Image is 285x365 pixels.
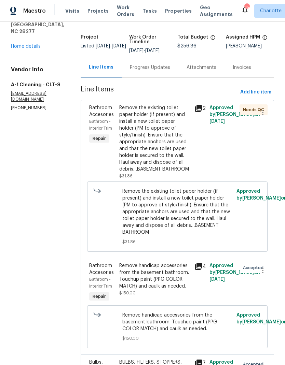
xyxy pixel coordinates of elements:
[96,44,126,48] span: -
[240,88,271,97] span: Add line item
[165,8,192,14] span: Properties
[243,106,267,113] span: Needs QC
[23,8,46,14] span: Maestro
[233,64,251,71] div: Invoices
[89,64,113,71] div: Line Items
[260,8,282,14] span: Charlotte
[96,44,110,48] span: [DATE]
[65,8,79,14] span: Visits
[89,277,112,288] span: Bathroom - Interior Trim
[142,9,157,13] span: Tasks
[112,44,126,48] span: [DATE]
[237,86,274,99] button: Add line item
[194,262,205,271] div: 4
[177,35,208,40] h5: Total Budget
[145,48,160,53] span: [DATE]
[117,4,134,18] span: Work Orders
[187,64,216,71] div: Attachments
[11,66,64,73] h4: Vendor Info
[81,44,126,48] span: Listed
[226,35,260,40] h5: Assigned HPM
[87,8,109,14] span: Projects
[122,335,233,342] span: $150.00
[210,35,216,44] span: The total cost of line items that have been proposed by Opendoor. This sum includes line items th...
[119,262,190,290] div: Remove handicap accessories from the basement bathroom. Touchup paint (PPG COLOR MATCH) and caulk...
[119,104,190,173] div: Remove the existing toilet paper holder (if present) and install a new toilet paper holder (PM to...
[177,44,196,48] span: $256.86
[11,44,41,49] a: Home details
[122,238,233,245] span: $31.86
[90,293,109,300] span: Repair
[122,312,233,332] span: Remove handicap accessories from the basement bathroom. Touchup paint (PPG COLOR MATCH) and caulk...
[262,35,268,44] span: The hpm assigned to this work order.
[226,44,274,48] div: [PERSON_NAME]
[209,119,225,124] span: [DATE]
[89,105,114,117] span: Bathroom Accesories
[209,105,260,124] span: Approved by [PERSON_NAME] on
[129,48,160,53] span: -
[129,35,178,44] h5: Work Order Timeline
[81,86,237,99] span: Line Items
[209,263,260,282] span: Approved by [PERSON_NAME] on
[209,277,225,282] span: [DATE]
[244,4,249,11] div: 35
[90,135,109,142] span: Repair
[119,291,136,295] span: $150.00
[243,264,266,271] span: Accepted
[119,174,133,178] span: $31.86
[81,35,98,40] h5: Project
[200,4,233,18] span: Geo Assignments
[194,104,205,113] div: 2
[129,48,144,53] span: [DATE]
[89,263,114,275] span: Bathroom Accesories
[11,81,64,88] h5: A-1 Cleaning - CLT-S
[130,64,170,71] div: Progress Updates
[122,188,233,236] span: Remove the existing toilet paper holder (if present) and install a new toilet paper holder (PM to...
[89,119,112,130] span: Bathroom - Interior Trim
